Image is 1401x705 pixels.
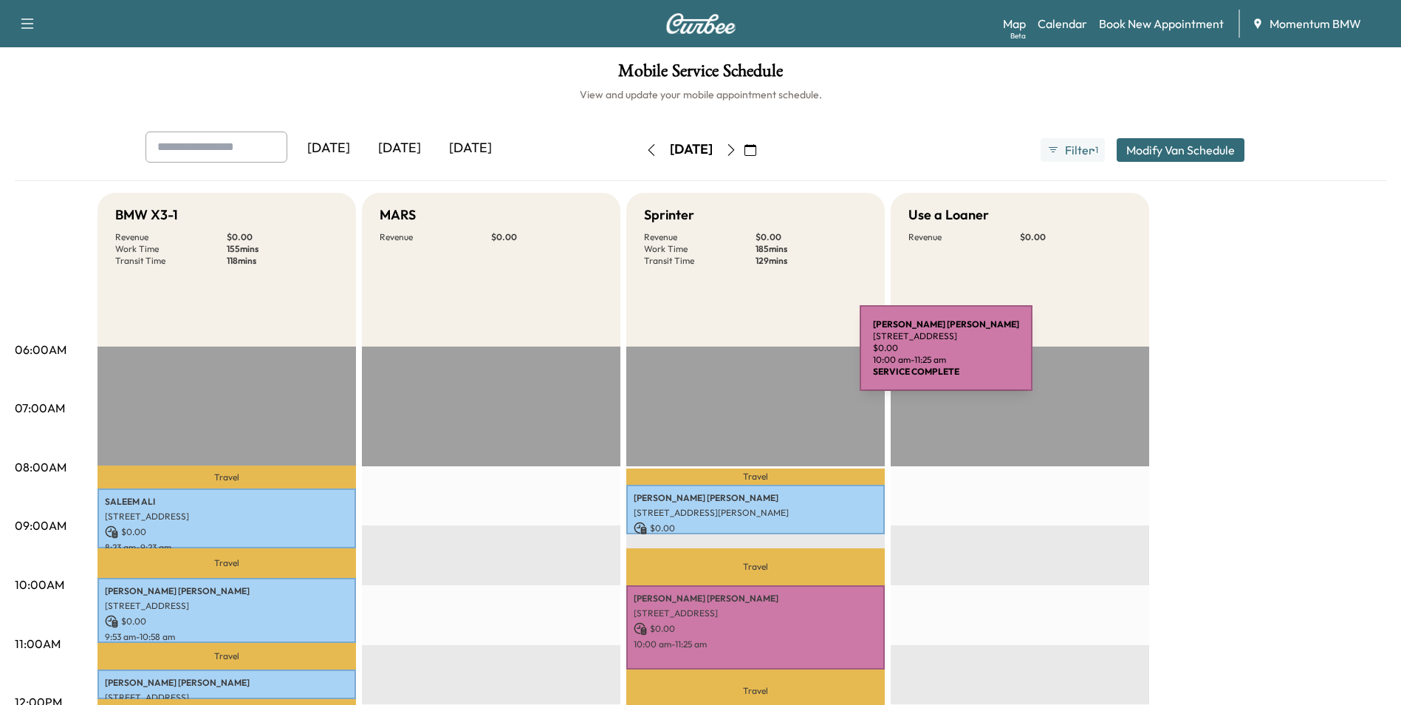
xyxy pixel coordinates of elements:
[105,496,349,508] p: SALEEM ALI
[1099,15,1224,33] a: Book New Appointment
[97,643,356,670] p: Travel
[364,132,435,166] div: [DATE]
[1003,15,1026,33] a: MapBeta
[626,469,885,485] p: Travel
[435,132,506,166] div: [DATE]
[1010,30,1026,41] div: Beta
[1065,141,1092,159] span: Filter
[15,458,66,476] p: 08:00AM
[873,342,1019,354] p: $ 0.00
[756,231,867,243] p: $ 0.00
[1038,15,1087,33] a: Calendar
[1117,138,1244,162] button: Modify Van Schedule
[15,635,61,653] p: 11:00AM
[665,13,736,34] img: Curbee Logo
[227,243,338,255] p: 155 mins
[105,677,349,689] p: [PERSON_NAME] [PERSON_NAME]
[115,243,227,255] p: Work Time
[756,255,867,267] p: 129 mins
[908,205,989,225] h5: Use a Loaner
[873,319,1019,330] b: [PERSON_NAME] [PERSON_NAME]
[15,62,1386,87] h1: Mobile Service Schedule
[644,205,694,225] h5: Sprinter
[626,548,885,585] p: Travel
[105,615,349,628] p: $ 0.00
[115,231,227,243] p: Revenue
[634,622,877,636] p: $ 0.00
[1270,15,1361,33] span: Momentum BMW
[644,255,756,267] p: Transit Time
[634,593,877,604] p: [PERSON_NAME] [PERSON_NAME]
[15,87,1386,102] h6: View and update your mobile appointment schedule.
[105,692,349,704] p: [STREET_ADDRESS]
[227,255,338,267] p: 118 mins
[873,366,959,377] b: SERVICE COMPLETE
[105,631,349,643] p: 9:53 am - 10:58 am
[491,231,603,243] p: $ 0.00
[105,600,349,612] p: [STREET_ADDRESS]
[873,330,1019,342] p: [STREET_ADDRESS]
[15,399,65,417] p: 07:00AM
[873,354,1019,366] p: 10:00 am - 11:25 am
[908,231,1020,243] p: Revenue
[634,507,877,519] p: [STREET_ADDRESS][PERSON_NAME]
[644,243,756,255] p: Work Time
[634,492,877,504] p: [PERSON_NAME] [PERSON_NAME]
[670,140,713,159] div: [DATE]
[634,607,877,619] p: [STREET_ADDRESS]
[634,638,877,650] p: 10:00 am - 11:25 am
[105,542,349,554] p: 8:23 am - 9:23 am
[105,511,349,522] p: [STREET_ADDRESS]
[97,548,356,578] p: Travel
[1095,144,1098,156] span: 1
[97,466,356,488] p: Travel
[380,231,491,243] p: Revenue
[227,231,338,243] p: $ 0.00
[1092,146,1095,154] span: ●
[105,585,349,597] p: [PERSON_NAME] [PERSON_NAME]
[644,231,756,243] p: Revenue
[756,243,867,255] p: 185 mins
[634,522,877,535] p: $ 0.00
[105,525,349,539] p: $ 0.00
[1020,231,1131,243] p: $ 0.00
[15,341,66,358] p: 06:00AM
[1041,138,1104,162] button: Filter●1
[15,576,64,593] p: 10:00AM
[293,132,364,166] div: [DATE]
[115,205,178,225] h5: BMW X3-1
[15,517,66,534] p: 09:00AM
[380,205,416,225] h5: MARS
[115,255,227,267] p: Transit Time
